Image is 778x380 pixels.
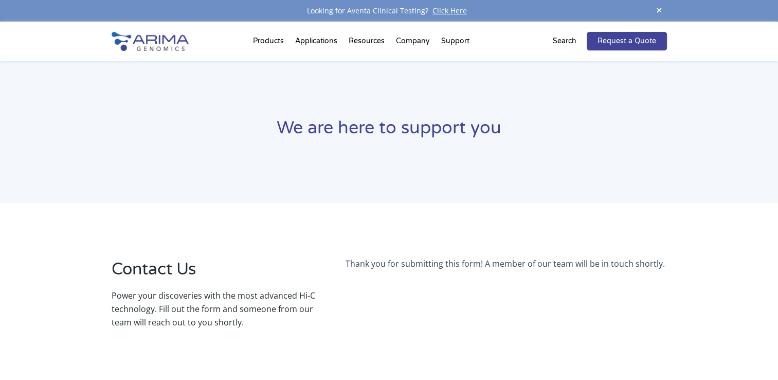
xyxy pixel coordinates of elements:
[112,4,667,18] div: Looking for Aventa Clinical Testing?
[346,258,666,269] iframe: Form 1
[112,289,315,329] p: Power your discoveries with the most advanced Hi-C technology. Fill out the form and someone from...
[553,34,576,48] p: Search
[112,116,667,148] h1: We are here to support you
[112,32,189,51] img: Arima-Genomics-logo
[428,6,471,15] a: Click Here
[587,32,667,50] a: Request a Quote
[112,258,315,289] h2: Contact Us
